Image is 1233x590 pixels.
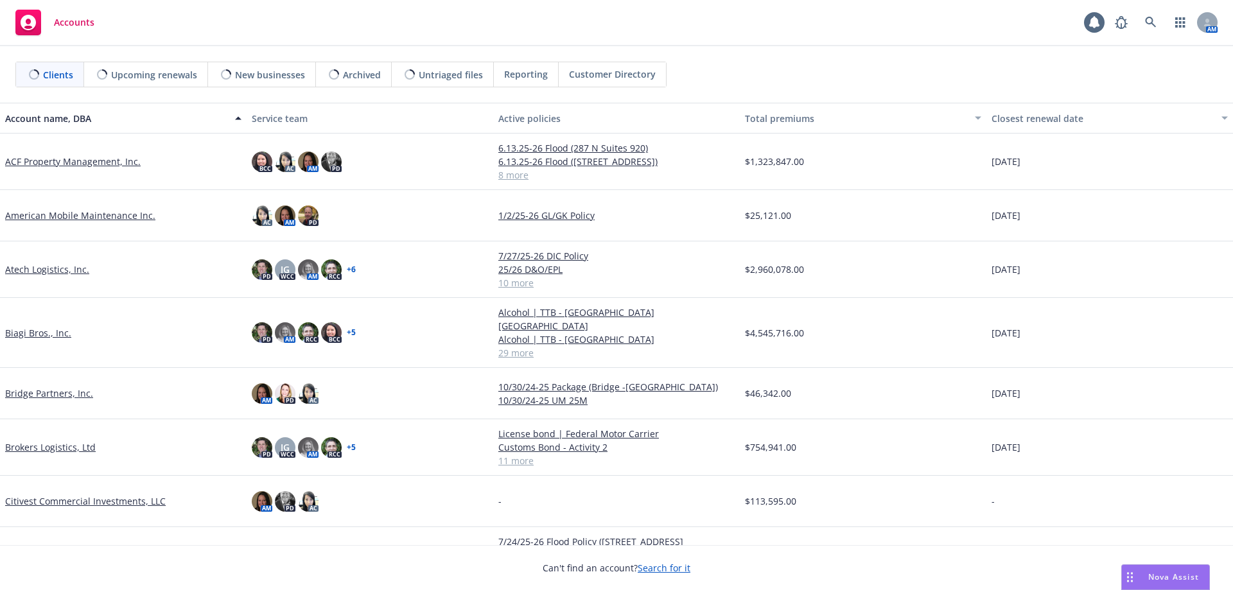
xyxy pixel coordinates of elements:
[498,209,735,222] a: 1/2/25-26 GL/GK Policy
[298,437,319,458] img: photo
[5,386,93,400] a: Bridge Partners, Inc.
[504,67,548,81] span: Reporting
[5,209,155,222] a: American Mobile Maintenance Inc.
[343,68,381,82] span: Archived
[5,155,141,168] a: ACF Property Management, Inc.
[298,383,319,404] img: photo
[498,155,735,168] a: 6.13.25-26 Flood ([STREET_ADDRESS])
[992,440,1020,454] span: [DATE]
[252,112,488,125] div: Service team
[498,276,735,290] a: 10 more
[745,494,796,508] span: $113,595.00
[321,259,342,280] img: photo
[992,155,1020,168] span: [DATE]
[992,326,1020,340] span: [DATE]
[321,152,342,172] img: photo
[543,561,690,575] span: Can't find an account?
[992,263,1020,276] span: [DATE]
[54,17,94,28] span: Accounts
[43,68,73,82] span: Clients
[498,394,735,407] a: 10/30/24-25 UM 25M
[235,68,305,82] span: New businesses
[498,249,735,263] a: 7/27/25-26 DIC Policy
[745,326,804,340] span: $4,545,716.00
[498,535,735,562] a: 7/24/25-26 Flood Policy ([STREET_ADDRESS][PERSON_NAME])
[252,491,272,512] img: photo
[992,386,1020,400] span: [DATE]
[498,427,735,440] a: License bond | Federal Motor Carrier
[498,333,735,346] a: Alcohol | TTB - [GEOGRAPHIC_DATA]
[498,494,502,508] span: -
[252,322,272,343] img: photo
[498,440,735,454] a: Customs Bond - Activity 2
[419,68,483,82] span: Untriaged files
[10,4,100,40] a: Accounts
[298,491,319,512] img: photo
[5,263,89,276] a: Atech Logistics, Inc.
[569,67,656,81] span: Customer Directory
[252,152,272,172] img: photo
[321,322,342,343] img: photo
[247,103,493,134] button: Service team
[298,259,319,280] img: photo
[111,68,197,82] span: Upcoming renewals
[493,103,740,134] button: Active policies
[5,326,71,340] a: Biagi Bros., Inc.
[347,266,356,273] a: + 6
[992,209,1020,222] span: [DATE]
[1108,10,1134,35] a: Report a Bug
[5,440,96,454] a: Brokers Logistics, Ltd
[275,152,295,172] img: photo
[298,152,319,172] img: photo
[1122,565,1138,589] div: Drag to move
[986,103,1233,134] button: Closest renewal date
[992,112,1214,125] div: Closest renewal date
[745,386,791,400] span: $46,342.00
[347,329,356,336] a: + 5
[275,491,295,512] img: photo
[498,346,735,360] a: 29 more
[498,380,735,394] a: 10/30/24-25 Package (Bridge -[GEOGRAPHIC_DATA])
[745,112,967,125] div: Total premiums
[740,103,986,134] button: Total premiums
[275,205,295,226] img: photo
[252,437,272,458] img: photo
[498,141,735,155] a: 6.13.25-26 Flood (287 N Suites 920)
[745,209,791,222] span: $25,121.00
[275,322,295,343] img: photo
[1167,10,1193,35] a: Switch app
[252,205,272,226] img: photo
[498,306,735,333] a: Alcohol | TTB - [GEOGRAPHIC_DATA] [GEOGRAPHIC_DATA]
[498,168,735,182] a: 8 more
[745,263,804,276] span: $2,960,078.00
[1148,571,1199,582] span: Nova Assist
[281,440,290,454] span: JG
[638,562,690,574] a: Search for it
[5,112,227,125] div: Account name, DBA
[275,383,295,404] img: photo
[321,437,342,458] img: photo
[498,263,735,276] a: 25/26 D&O/EPL
[1121,564,1210,590] button: Nova Assist
[498,454,735,467] a: 11 more
[298,205,319,226] img: photo
[298,322,319,343] img: photo
[252,259,272,280] img: photo
[252,383,272,404] img: photo
[281,263,290,276] span: JG
[1138,10,1164,35] a: Search
[498,112,735,125] div: Active policies
[992,494,995,508] span: -
[745,155,804,168] span: $1,323,847.00
[347,444,356,451] a: + 5
[5,494,166,508] a: Citivest Commercial Investments, LLC
[745,440,796,454] span: $754,941.00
